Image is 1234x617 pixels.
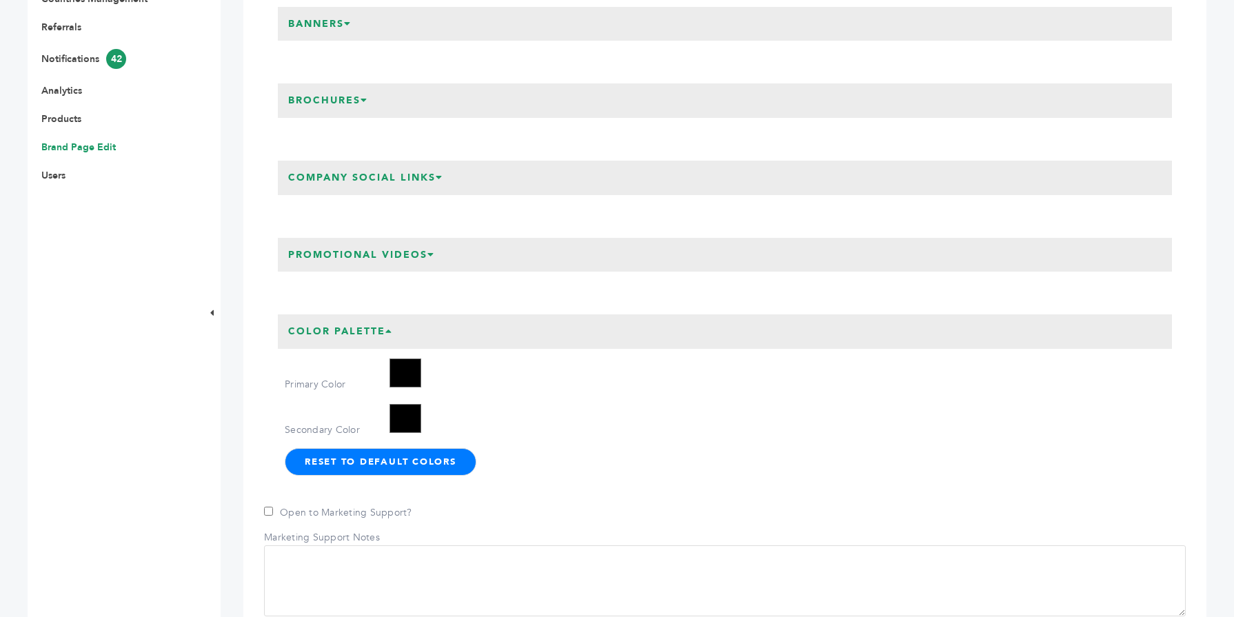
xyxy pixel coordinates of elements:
[278,161,454,195] h3: Company Social Links
[41,141,116,154] a: Brand Page Edit
[278,314,403,349] h3: Color Palette
[41,21,81,34] a: Referrals
[41,169,65,182] a: Users
[264,531,380,545] label: Marketing Support Notes
[285,423,381,437] label: Secondary Color
[264,507,273,516] input: Open to Marketing Support?
[41,112,81,125] a: Products
[278,83,378,118] h3: Brochures
[285,378,381,392] label: Primary Color
[278,7,362,41] h3: Banners
[278,238,445,272] h3: Promotional Videos
[41,52,126,65] a: Notifications42
[41,84,82,97] a: Analytics
[285,448,476,476] button: Reset to Default Colors
[106,49,126,69] span: 42
[264,506,412,520] label: Open to Marketing Support?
